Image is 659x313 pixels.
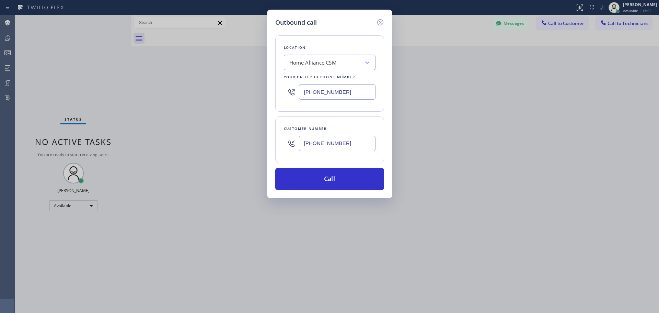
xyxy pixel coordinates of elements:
div: Location [284,44,375,51]
div: Customer number [284,125,375,132]
div: Your caller id phone number [284,74,375,81]
h5: Outbound call [275,18,317,27]
button: Call [275,168,384,190]
input: (123) 456-7890 [299,84,375,100]
div: Home Alliance CSM [289,59,337,67]
input: (123) 456-7890 [299,136,375,151]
